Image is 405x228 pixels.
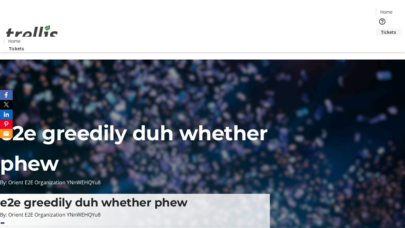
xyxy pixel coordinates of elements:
[376,35,389,48] button: Cart
[376,29,401,35] a: Tickets
[8,38,21,44] span: Home
[376,9,396,15] a: Home
[4,38,24,44] a: Home
[4,18,60,50] img: Orient E2E Organization YNnWEHQYu8's Logo
[4,45,29,52] a: Tickets
[381,29,396,35] span: Tickets
[376,15,389,28] button: Help
[9,45,24,52] span: Tickets
[380,9,393,15] span: Home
